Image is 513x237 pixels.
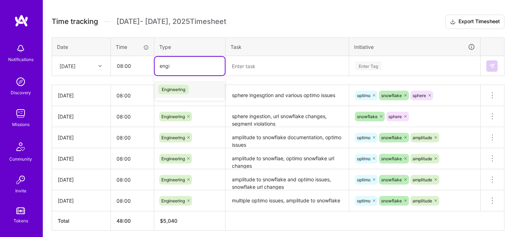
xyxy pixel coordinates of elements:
textarea: amplitude to snowflake documentation, optimo issues [226,128,348,147]
span: Engineering [161,198,185,203]
i: icon Chevron [98,64,102,68]
textarea: amplitude to snowflae, optimo snowflake url changes [226,149,348,168]
span: Time tracking [52,17,98,26]
input: HH:MM [111,149,154,168]
span: sphere [388,114,402,119]
span: snowflake [381,177,402,182]
span: [DATE] - [DATE] , 2025 Timesheet [116,17,226,26]
div: Notifications [8,56,33,63]
textarea: amplitude to snowflake and optimo issues, snowflake url changes [226,170,348,190]
span: amplitude [413,135,432,140]
img: teamwork [14,106,28,121]
i: icon Download [450,18,456,26]
button: Export Timesheet [445,15,504,29]
input: HH:MM [111,170,154,189]
div: Time [116,43,149,51]
th: Task [226,37,349,56]
div: Initiative [354,43,475,51]
span: optimo [357,177,370,182]
span: snowflake [357,114,378,119]
div: Discovery [11,89,31,96]
div: Tokens [14,217,28,225]
input: HH:MM [111,128,154,147]
div: [DATE] [58,134,105,141]
span: amplitude [413,198,432,203]
span: snowflake [381,93,402,98]
img: discovery [14,75,28,89]
span: optimo [357,135,370,140]
span: amplitude [413,177,432,182]
span: $ 5,040 [160,218,177,224]
div: [DATE] [59,62,76,70]
div: Community [9,155,32,163]
span: optimo [357,93,370,98]
span: snowflake [381,156,402,161]
span: Engineering [161,135,185,140]
textarea: multiple optimo issues, amplitude to snowflake [226,191,348,211]
img: Invite [14,173,28,187]
img: logo [14,14,28,27]
span: Engineering [158,85,189,94]
input: HH:MM [111,107,154,126]
img: Community [12,138,29,155]
th: Date [52,37,111,56]
div: Enter Tag [355,60,382,71]
span: Engineering [161,114,185,119]
span: amplitude [413,156,432,161]
img: bell [14,41,28,56]
span: sphere [413,93,426,98]
span: optimo [357,198,370,203]
input: HH:MM [111,86,154,105]
span: snowflake [381,198,402,203]
span: Engineering [161,177,185,182]
div: [DATE] [58,92,105,99]
div: [DATE] [58,197,105,205]
input: HH:MM [111,56,154,75]
th: Total [52,211,111,231]
textarea: sphere ingesgtion and various optimo issues [226,86,348,105]
span: optimo [357,156,370,161]
div: Missions [12,121,30,128]
input: HH:MM [111,191,154,210]
th: 48:00 [111,211,154,231]
img: Submit [489,63,495,69]
textarea: sphere ingestion, url snowflake changes, segment violations [226,107,348,126]
th: Type [154,37,226,56]
div: [DATE] [58,176,105,183]
div: [DATE] [58,113,105,120]
span: Engineering [161,156,185,161]
div: Invite [15,187,26,195]
div: [DATE] [58,155,105,162]
img: tokens [16,207,25,214]
span: snowflake [381,135,402,140]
